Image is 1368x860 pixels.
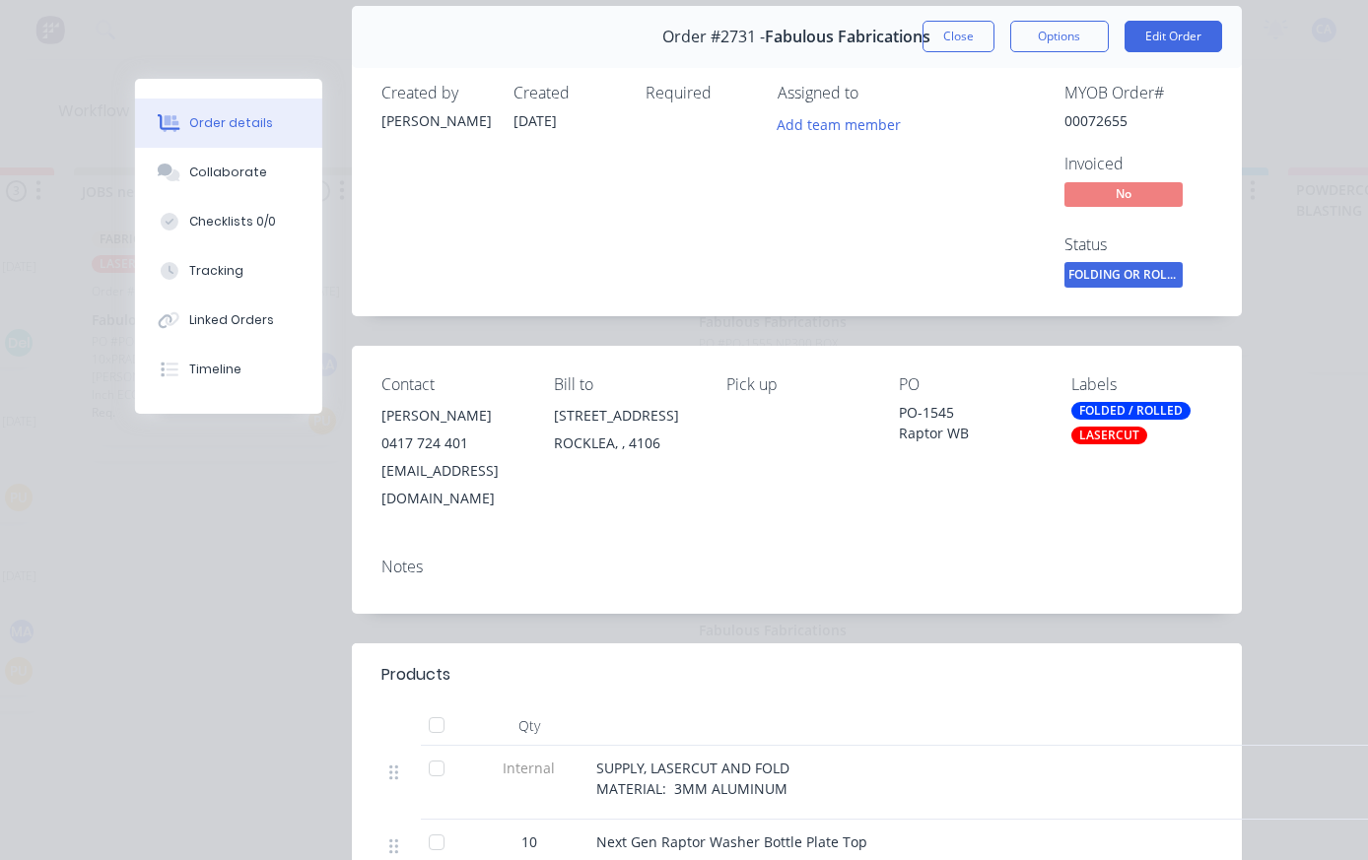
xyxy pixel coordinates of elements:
span: FOLDING OR ROLL... [1064,262,1183,287]
button: Edit Order [1125,21,1222,52]
button: Linked Orders [135,296,322,345]
div: Invoiced [1064,155,1212,173]
div: [PERSON_NAME] [381,110,490,131]
button: FOLDING OR ROLL... [1064,262,1183,292]
button: Options [1010,21,1109,52]
div: PO-1545 Raptor WB [899,402,1040,443]
div: LASERCUT [1071,427,1147,444]
span: SUPPLY, LASERCUT AND FOLD MATERIAL: 3MM ALUMINUM [596,759,789,798]
div: Bill to [554,375,695,394]
div: Tracking [189,262,243,280]
button: Tracking [135,246,322,296]
span: Order #2731 - [662,28,765,46]
div: Collaborate [189,164,267,181]
div: [PERSON_NAME] [381,402,522,430]
div: 00072655 [1064,110,1212,131]
div: Order details [189,114,273,132]
div: Pick up [726,375,867,394]
button: Add team member [778,110,912,137]
div: [PERSON_NAME]0417 724 401[EMAIL_ADDRESS][DOMAIN_NAME] [381,402,522,512]
div: Products [381,663,450,687]
div: Created by [381,84,490,102]
div: Assigned to [778,84,975,102]
div: Created [513,84,622,102]
div: Timeline [189,361,241,378]
div: PO [899,375,1040,394]
div: [STREET_ADDRESS] [554,402,695,430]
div: Qty [470,706,588,746]
div: 0417 724 401 [381,430,522,457]
span: Next Gen Raptor Washer Bottle Plate Top [596,832,867,851]
div: [EMAIL_ADDRESS][DOMAIN_NAME] [381,457,522,512]
div: Contact [381,375,522,394]
span: 10 [521,831,537,852]
button: Close [923,21,994,52]
span: Fabulous Fabrications [765,28,930,46]
button: Timeline [135,345,322,394]
div: MYOB Order # [1064,84,1212,102]
button: Collaborate [135,148,322,197]
div: Required [646,84,754,102]
div: Labels [1071,375,1212,394]
button: Add team member [766,110,911,137]
div: [STREET_ADDRESS]ROCKLEA, , 4106 [554,402,695,465]
div: Checklists 0/0 [189,213,276,231]
div: ROCKLEA, , 4106 [554,430,695,457]
div: Status [1064,235,1212,254]
span: Internal [478,758,581,778]
div: Linked Orders [189,311,274,329]
span: [DATE] [513,111,557,130]
div: Notes [381,558,1212,576]
div: FOLDED / ROLLED [1071,402,1191,420]
button: Checklists 0/0 [135,197,322,246]
button: Order details [135,99,322,148]
span: No [1064,182,1183,207]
